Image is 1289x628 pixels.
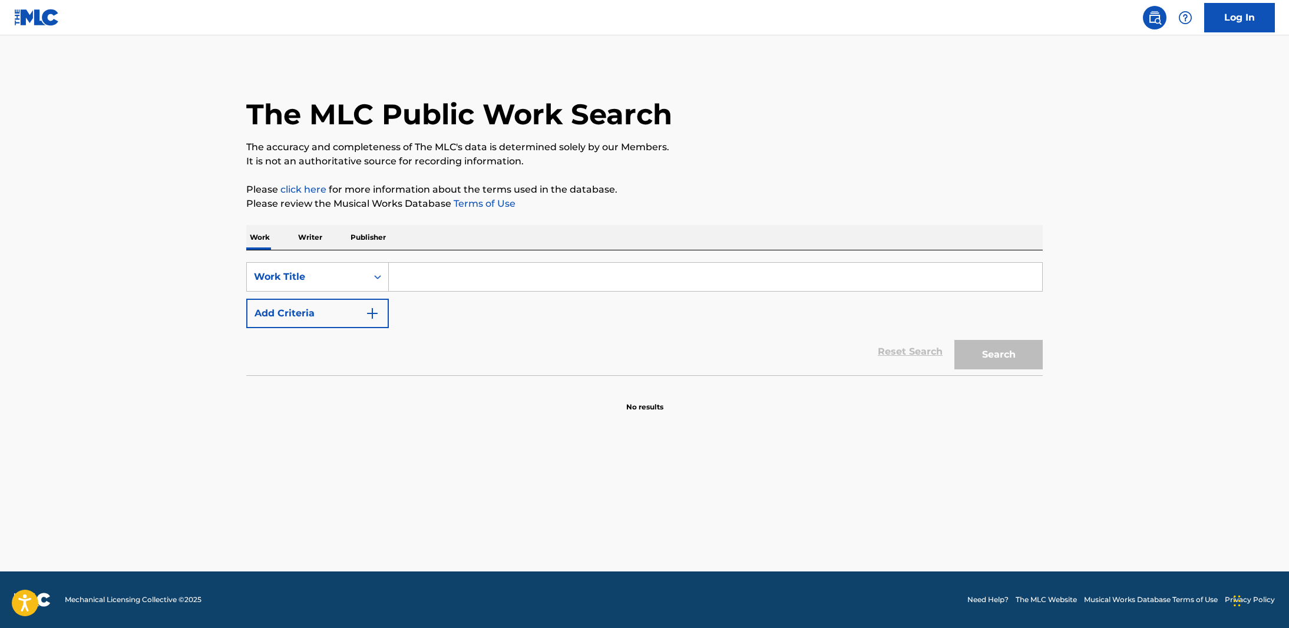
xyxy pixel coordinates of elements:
img: MLC Logo [14,9,60,26]
span: Mechanical Licensing Collective © 2025 [65,594,201,605]
form: Search Form [246,262,1043,375]
img: search [1148,11,1162,25]
p: Please for more information about the terms used in the database. [246,183,1043,197]
a: Privacy Policy [1225,594,1275,605]
p: Writer [295,225,326,250]
p: Please review the Musical Works Database [246,197,1043,211]
p: The accuracy and completeness of The MLC's data is determined solely by our Members. [246,140,1043,154]
a: Need Help? [967,594,1009,605]
p: It is not an authoritative source for recording information. [246,154,1043,168]
p: Publisher [347,225,389,250]
div: Перетащить [1234,583,1241,619]
img: help [1178,11,1192,25]
a: Terms of Use [451,198,515,209]
img: logo [14,593,51,607]
a: Musical Works Database Terms of Use [1084,594,1218,605]
p: No results [626,388,663,412]
div: Work Title [254,270,360,284]
a: The MLC Website [1016,594,1077,605]
iframe: Chat Widget [1230,571,1289,628]
div: Виджет чата [1230,571,1289,628]
button: Add Criteria [246,299,389,328]
a: click here [280,184,326,195]
p: Work [246,225,273,250]
a: Public Search [1143,6,1166,29]
h1: The MLC Public Work Search [246,97,672,132]
a: Log In [1204,3,1275,32]
div: Help [1174,6,1197,29]
img: 9d2ae6d4665cec9f34b9.svg [365,306,379,320]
